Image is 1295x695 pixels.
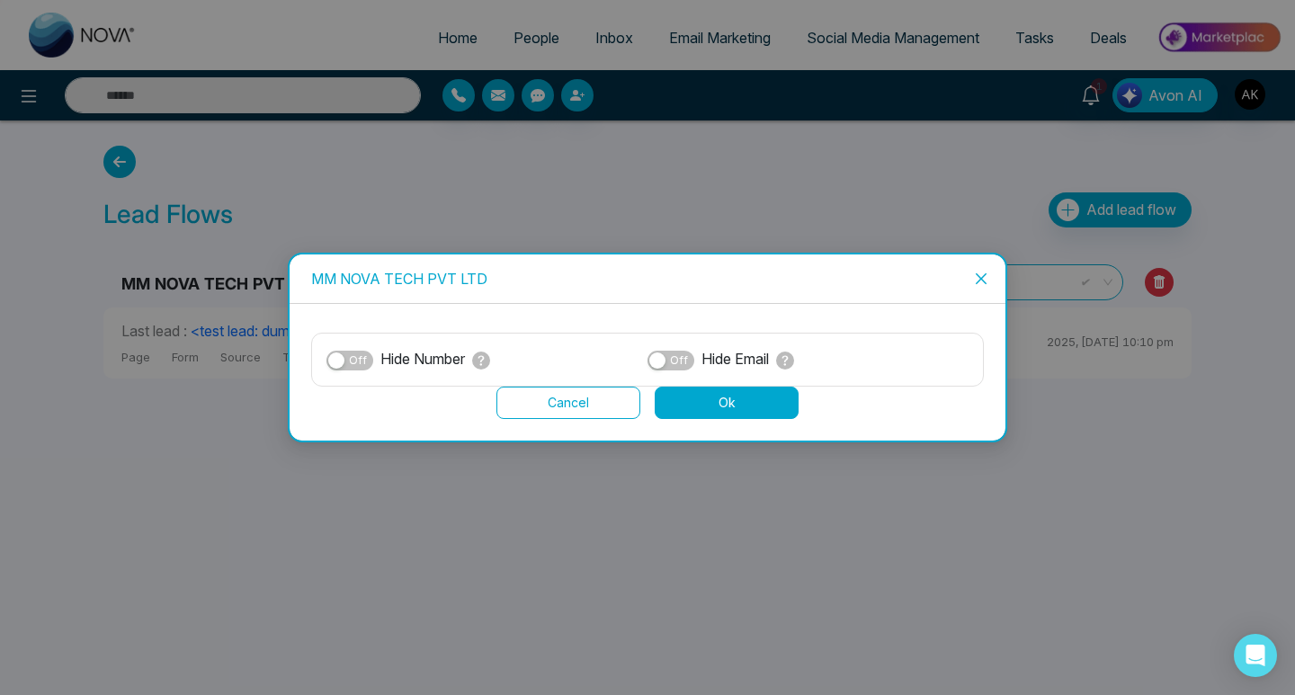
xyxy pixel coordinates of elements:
button: Cancel [496,387,640,419]
button: Ok [655,387,799,419]
label: Hide Number [380,348,490,370]
span: Off [349,351,367,370]
span: close [974,272,988,286]
button: Close [957,254,1005,303]
label: Hide Email [701,348,794,370]
div: Open Intercom Messenger [1234,634,1277,677]
div: MM NOVA TECH PVT LTD [311,269,984,289]
span: Off [670,351,688,370]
